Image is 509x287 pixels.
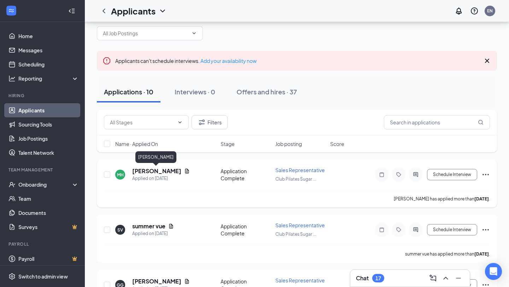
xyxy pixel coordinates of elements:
[427,169,477,180] button: Schedule Interview
[117,227,123,233] div: SV
[192,115,228,129] button: Filter Filters
[236,87,297,96] div: Offers and hires · 37
[158,7,167,15] svg: ChevronDown
[453,273,464,284] button: Minimize
[117,172,124,178] div: MH
[135,151,176,163] div: [PERSON_NAME]
[221,140,235,147] span: Stage
[275,222,325,228] span: Sales Representative
[8,241,77,247] div: Payroll
[111,5,156,17] h1: Applicants
[18,57,79,71] a: Scheduling
[483,57,491,65] svg: Cross
[18,273,68,280] div: Switch to admin view
[8,167,77,173] div: Team Management
[18,43,79,57] a: Messages
[221,223,271,237] div: Application Complete
[110,118,174,126] input: All Stages
[275,277,325,283] span: Sales Representative
[18,220,79,234] a: SurveysCrown
[440,273,451,284] button: ChevronUp
[18,206,79,220] a: Documents
[478,119,484,125] svg: MagnifyingGlass
[454,274,463,282] svg: Minimize
[68,7,75,14] svg: Collapse
[115,58,257,64] span: Applicants can't schedule interviews.
[8,75,16,82] svg: Analysis
[330,140,344,147] span: Score
[8,7,15,14] svg: WorkstreamLogo
[378,227,386,233] svg: Note
[394,196,490,202] p: [PERSON_NAME] has applied more than .
[8,93,77,99] div: Hiring
[103,29,188,37] input: All Job Postings
[411,172,420,177] svg: ActiveChat
[470,7,479,15] svg: QuestionInfo
[18,192,79,206] a: Team
[184,279,190,284] svg: Document
[18,29,79,43] a: Home
[275,140,302,147] span: Job posting
[18,75,79,82] div: Reporting
[177,119,183,125] svg: ChevronDown
[103,57,111,65] svg: Error
[175,87,215,96] div: Interviews · 0
[384,115,490,129] input: Search in applications
[481,170,490,179] svg: Ellipses
[394,227,403,233] svg: Tag
[411,227,420,233] svg: ActiveChat
[104,87,153,96] div: Applications · 10
[191,30,197,36] svg: ChevronDown
[8,181,16,188] svg: UserCheck
[221,168,271,182] div: Application Complete
[474,251,489,257] b: [DATE]
[132,230,174,237] div: Applied on [DATE]
[18,103,79,117] a: Applicants
[429,274,437,282] svg: ComposeMessage
[375,275,381,281] div: 17
[132,222,165,230] h5: summer vue
[18,146,79,160] a: Talent Network
[275,176,316,182] span: Club Pilates Sugar ...
[132,167,181,175] h5: [PERSON_NAME]
[485,263,502,280] div: Open Intercom Messenger
[474,196,489,201] b: [DATE]
[356,274,369,282] h3: Chat
[198,118,206,127] svg: Filter
[184,168,190,174] svg: Document
[18,181,73,188] div: Onboarding
[200,58,257,64] a: Add your availability now
[18,131,79,146] a: Job Postings
[455,7,463,15] svg: Notifications
[100,7,108,15] svg: ChevronLeft
[487,8,493,14] div: EN
[132,175,190,182] div: Applied on [DATE]
[441,274,450,282] svg: ChevronUp
[18,117,79,131] a: Sourcing Tools
[481,225,490,234] svg: Ellipses
[18,252,79,266] a: PayrollCrown
[275,232,316,237] span: Club Pilates Sugar ...
[405,251,490,257] p: summer vue has applied more than .
[132,277,181,285] h5: [PERSON_NAME]
[427,224,477,235] button: Schedule Interview
[378,172,386,177] svg: Note
[427,273,439,284] button: ComposeMessage
[115,140,158,147] span: Name · Applied On
[275,167,325,173] span: Sales Representative
[394,172,403,177] svg: Tag
[8,273,16,280] svg: Settings
[168,223,174,229] svg: Document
